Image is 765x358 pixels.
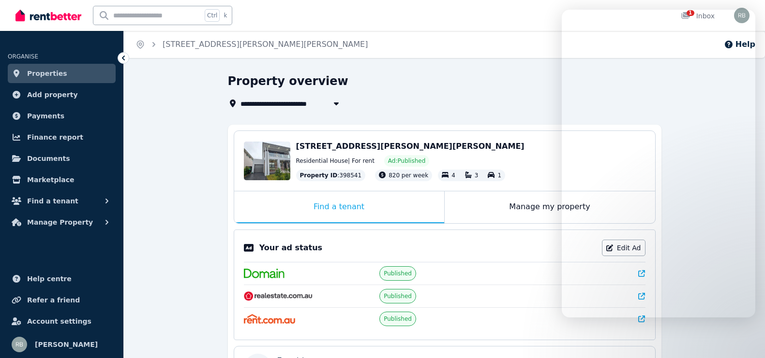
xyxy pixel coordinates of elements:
img: Raj Bala [12,337,27,352]
img: Domain.com.au [244,269,285,278]
button: Manage Property [8,213,116,232]
iframe: To enrich screen reader interactions, please activate Accessibility in Grammarly extension settings [732,325,755,348]
h1: Property overview [228,73,348,89]
div: Manage my property [445,191,655,223]
span: 820 per week [389,172,428,179]
img: Rent.com.au [244,314,296,324]
img: RealEstate.com.au [244,291,313,301]
span: Ad: Published [388,157,425,165]
span: Property ID [300,172,338,179]
a: Payments [8,106,116,126]
span: Help centre [27,273,72,285]
div: Find a tenant [234,191,444,223]
a: Help centre [8,269,116,288]
button: Find a tenant [8,191,116,211]
a: Finance report [8,128,116,147]
span: ORGANISE [8,53,38,60]
span: Published [384,292,412,300]
span: 1 [497,172,501,179]
span: Account settings [27,315,91,327]
span: Marketplace [27,174,74,186]
span: Payments [27,110,64,122]
nav: Breadcrumb [124,31,379,58]
span: Properties [27,68,67,79]
span: Manage Property [27,216,93,228]
a: Add property [8,85,116,104]
span: [STREET_ADDRESS][PERSON_NAME][PERSON_NAME] [296,142,525,151]
span: Add property [27,89,78,100]
a: Account settings [8,312,116,331]
span: Published [384,315,412,323]
a: [STREET_ADDRESS][PERSON_NAME][PERSON_NAME] [163,40,368,49]
iframe: To enrich screen reader interactions, please activate Accessibility in Grammarly extension settings [562,10,755,317]
div: : 398541 [296,170,366,181]
img: Raj Bala [734,8,750,23]
p: Your ad status [259,242,322,254]
span: Ctrl [205,9,220,22]
span: [PERSON_NAME] [35,339,98,350]
span: Finance report [27,131,83,143]
img: RentBetter [15,8,81,23]
a: Refer a friend [8,290,116,310]
span: 4 [451,172,455,179]
span: Refer a friend [27,294,80,306]
span: k [224,12,227,19]
span: Published [384,270,412,277]
a: Documents [8,149,116,168]
span: Residential House | For rent [296,157,375,165]
a: Properties [8,64,116,83]
a: Marketplace [8,170,116,189]
span: Find a tenant [27,195,78,207]
span: 3 [475,172,479,179]
span: Documents [27,153,70,164]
